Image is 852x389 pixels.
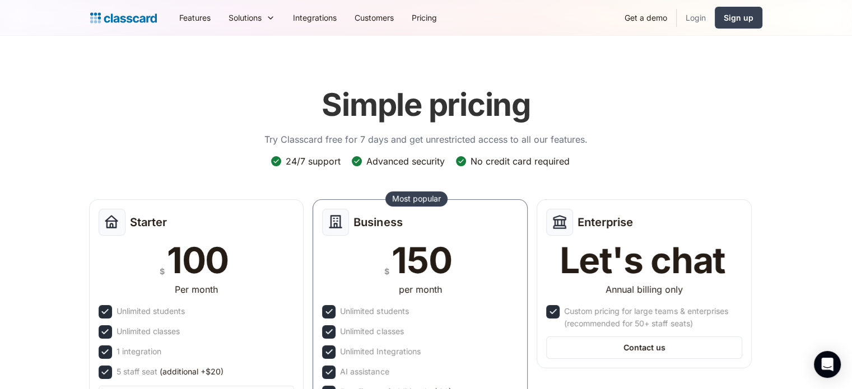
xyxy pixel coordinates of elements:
div: per month [399,283,442,296]
a: Features [170,5,220,30]
p: Try Classcard free for 7 days and get unrestricted access to all our features. [264,133,588,146]
div: 150 [392,242,451,278]
div: Solutions [220,5,284,30]
a: Sign up [715,7,762,29]
div: Advanced security [366,155,445,167]
div: Let's chat [560,242,725,278]
div: Unlimited classes [117,325,180,338]
h2: Starter [130,215,167,229]
div: 100 [167,242,229,278]
a: Get a demo [616,5,676,30]
div: Per month [175,283,218,296]
div: Unlimited classes [340,325,403,338]
div: 1 integration [117,345,161,358]
h2: Business [353,215,402,229]
div: $ [384,264,389,278]
a: Customers [346,5,403,30]
a: home [90,10,157,26]
a: Integrations [284,5,346,30]
div: Sign up [724,12,753,24]
div: 24/7 support [286,155,341,167]
div: No credit card required [471,155,570,167]
a: Contact us [546,336,742,359]
div: AI assistance [340,365,389,378]
div: Unlimited students [340,305,408,317]
div: 5 staff seat [117,365,224,378]
span: (additional +$20) [160,365,224,378]
div: $ [160,264,165,278]
h1: Simple pricing [322,86,530,124]
div: Unlimited students [117,305,185,317]
div: Custom pricing for large teams & enterprises (recommended for 50+ staff seats) [564,305,740,330]
div: Most popular [392,193,441,204]
div: Unlimited Integrations [340,345,420,358]
a: Pricing [403,5,446,30]
div: Annual billing only [606,283,683,296]
div: Open Intercom Messenger [814,351,841,378]
div: Solutions [229,12,262,24]
h2: Enterprise [578,215,633,229]
a: Login [677,5,715,30]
